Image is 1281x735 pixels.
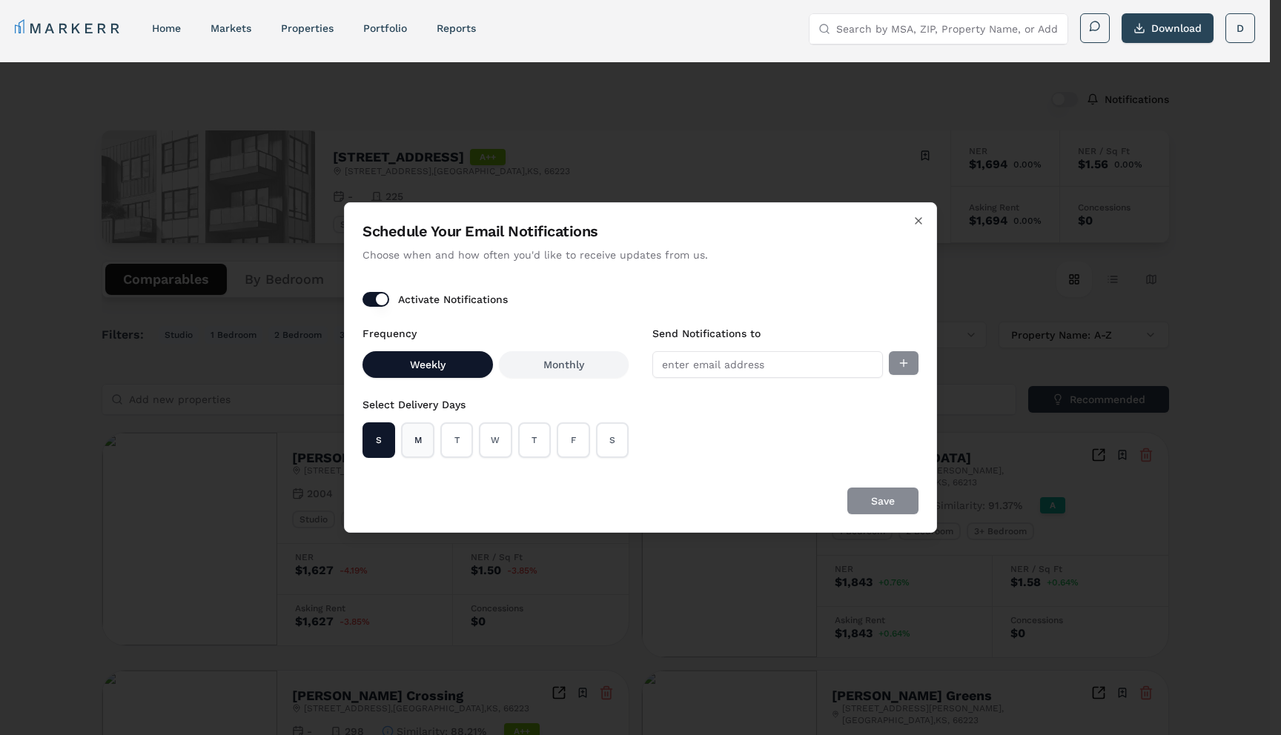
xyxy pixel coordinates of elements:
[363,422,395,458] button: Select S for weekly notifications
[440,422,473,458] button: Select T for weekly notifications
[479,422,512,458] button: Select W for weekly notifications
[398,294,508,305] label: Activate Notifications
[596,422,629,458] button: Select S for weekly notifications
[363,399,466,410] label: Select Delivery Days
[401,422,434,458] button: Select M for weekly notifications
[652,327,761,339] label: Send Notifications to
[363,327,417,339] label: Frequency
[652,351,883,378] input: enter email address
[363,351,493,378] button: Weekly
[499,351,629,378] button: Monthly
[363,247,918,262] p: Choose when and how often you'd like to receive updates from us.
[557,422,589,458] button: Select F for weekly notifications
[518,422,551,458] button: Select T for weekly notifications
[363,221,918,242] h2: Schedule Your Email Notifications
